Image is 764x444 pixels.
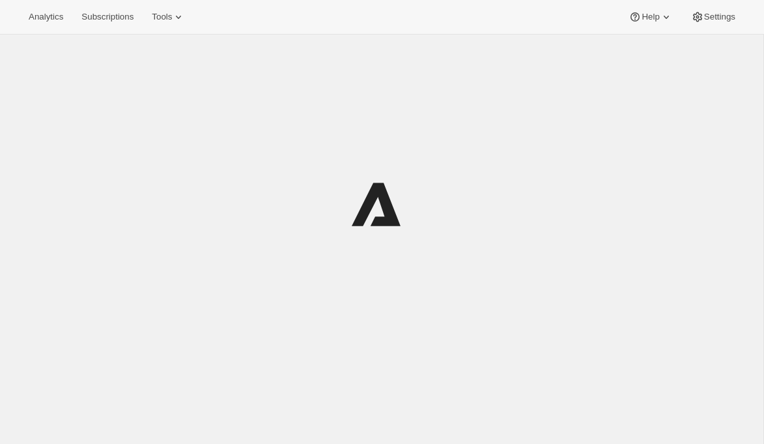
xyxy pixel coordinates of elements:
button: Subscriptions [74,8,141,26]
button: Settings [683,8,743,26]
button: Help [621,8,680,26]
span: Analytics [29,12,63,22]
button: Analytics [21,8,71,26]
span: Tools [152,12,172,22]
span: Settings [704,12,735,22]
span: Subscriptions [81,12,134,22]
button: Tools [144,8,193,26]
span: Help [642,12,659,22]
